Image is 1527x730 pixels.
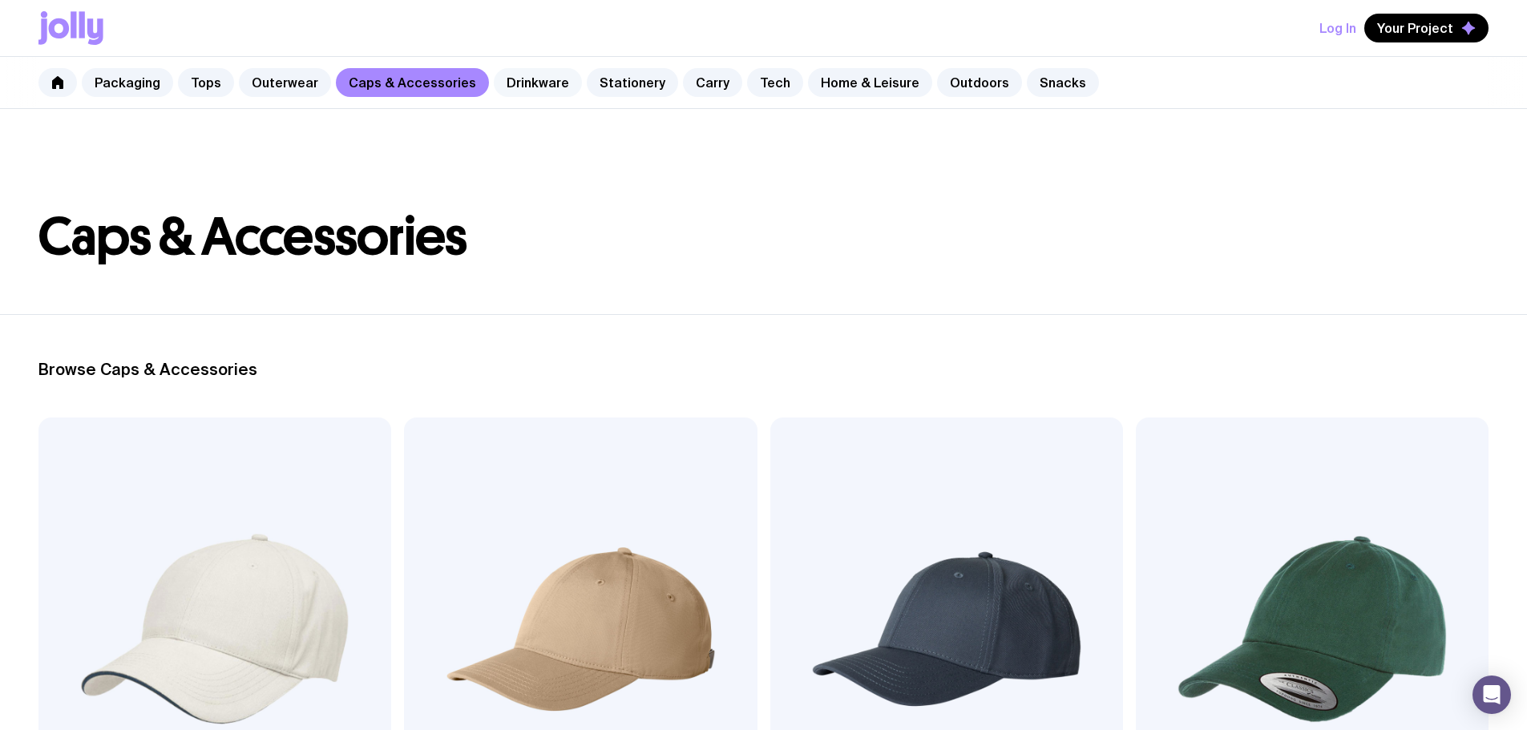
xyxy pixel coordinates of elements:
[38,212,1489,263] h1: Caps & Accessories
[747,68,803,97] a: Tech
[1377,20,1453,36] span: Your Project
[178,68,234,97] a: Tops
[1364,14,1489,42] button: Your Project
[239,68,331,97] a: Outerwear
[494,68,582,97] a: Drinkware
[683,68,742,97] a: Carry
[587,68,678,97] a: Stationery
[336,68,489,97] a: Caps & Accessories
[1472,676,1511,714] div: Open Intercom Messenger
[82,68,173,97] a: Packaging
[38,360,1489,379] h2: Browse Caps & Accessories
[1319,14,1356,42] button: Log In
[808,68,932,97] a: Home & Leisure
[937,68,1022,97] a: Outdoors
[1027,68,1099,97] a: Snacks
